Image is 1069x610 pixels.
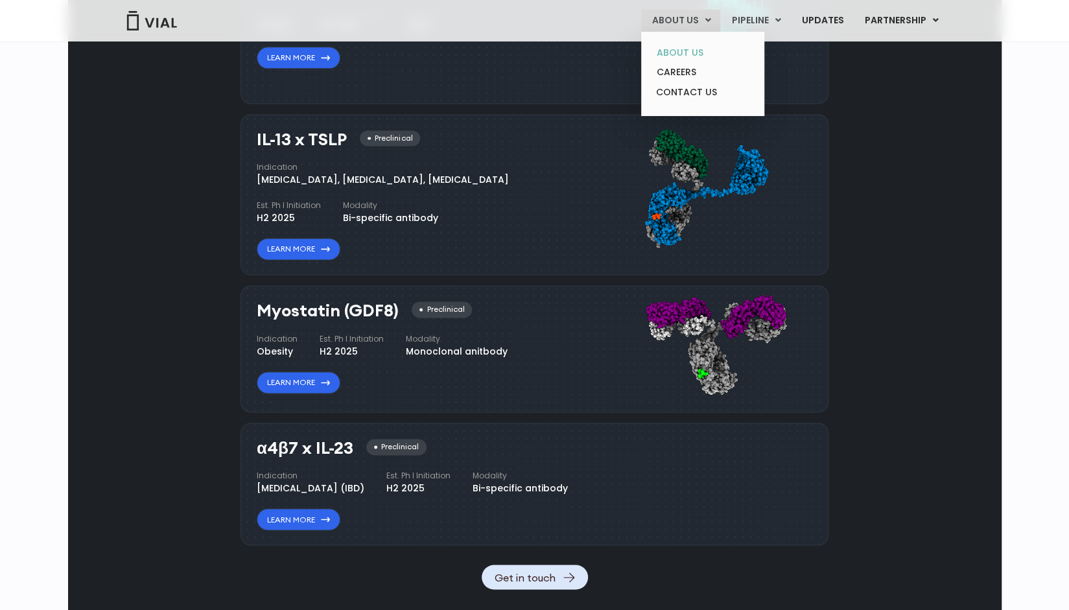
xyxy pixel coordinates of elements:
[473,482,568,495] div: Bi-specific antibody
[406,345,508,358] div: Monoclonal anitbody
[257,238,340,260] a: Learn More
[257,333,298,345] h4: Indication
[257,345,298,358] div: Obesity
[412,301,472,318] div: Preclinical
[257,439,353,458] h3: α4β7 x IL-23
[257,301,399,320] h3: Myostatin (GDF8)
[257,161,509,173] h4: Indication
[854,10,948,32] a: PARTNERSHIPMenu Toggle
[646,43,759,63] a: ABOUT US
[386,470,451,482] h4: Est. Ph I Initiation
[257,470,364,482] h4: Indication
[320,345,384,358] div: H2 2025
[646,82,759,103] a: CONTACT US
[257,211,321,225] div: H2 2025
[473,470,568,482] h4: Modality
[406,333,508,345] h4: Modality
[126,11,178,30] img: Vial Logo
[386,482,451,495] div: H2 2025
[257,482,364,495] div: [MEDICAL_DATA] (IBD)
[641,10,720,32] a: ABOUT USMenu Toggle
[343,200,438,211] h4: Modality
[257,508,340,530] a: Learn More
[257,371,340,393] a: Learn More
[257,173,509,187] div: [MEDICAL_DATA], [MEDICAL_DATA], [MEDICAL_DATA]
[646,62,759,82] a: CAREERS
[257,47,340,69] a: Learn More
[343,211,438,225] div: Bi-specific antibody
[482,565,588,589] a: Get in touch
[257,200,321,211] h4: Est. Ph I Initiation
[721,10,790,32] a: PIPELINEMenu Toggle
[360,130,420,147] div: Preclinical
[791,10,853,32] a: UPDATES
[320,333,384,345] h4: Est. Ph I Initiation
[257,130,347,149] h3: IL-13 x TSLP
[366,439,427,455] div: Preclinical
